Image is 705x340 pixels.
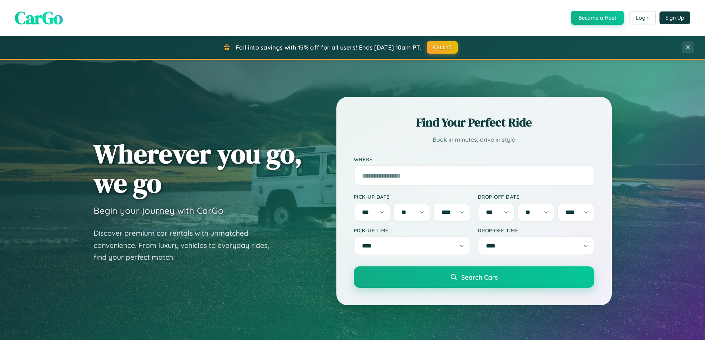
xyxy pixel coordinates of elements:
button: FALL15 [427,41,458,54]
h3: Begin your journey with CarGo [94,205,224,216]
button: Login [630,11,656,24]
button: Sign Up [659,11,690,24]
label: Pick-up Date [354,193,470,200]
p: Book in minutes, drive in style [354,134,594,145]
label: Drop-off Time [478,227,594,233]
h1: Wherever you go, we go [94,139,302,198]
button: Search Cars [354,266,594,288]
span: Fall into savings with 15% off for all users! Ends [DATE] 10am PT. [236,44,421,51]
h2: Find Your Perfect Ride [354,114,594,131]
p: Discover premium car rentals with unmatched convenience. From luxury vehicles to everyday rides, ... [94,227,279,263]
label: Pick-up Time [354,227,470,233]
label: Where [354,156,594,162]
span: Search Cars [461,273,498,281]
span: CarGo [15,6,63,30]
label: Drop-off Date [478,193,594,200]
button: Become a Host [571,11,624,25]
